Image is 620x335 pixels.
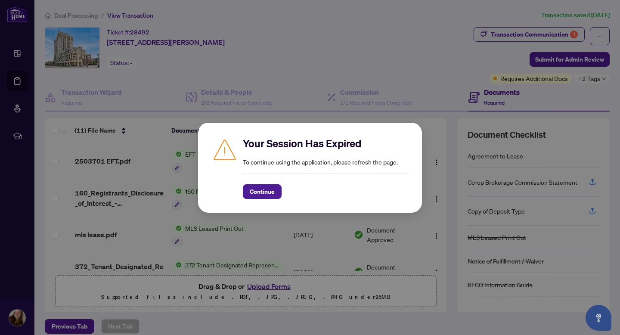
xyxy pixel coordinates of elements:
[212,136,238,162] img: Caution icon
[243,136,408,150] h2: Your Session Has Expired
[243,136,408,199] div: To continue using the application, please refresh the page.
[586,305,611,331] button: Open asap
[250,185,275,199] span: Continue
[243,184,282,199] button: Continue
